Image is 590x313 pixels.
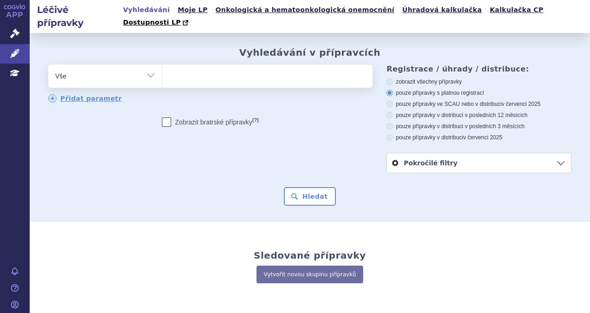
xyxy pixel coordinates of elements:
h2: Sledované přípravky [254,250,366,261]
label: Zobrazit bratrské přípravky [162,117,259,127]
label: pouze přípravky v distribuci [386,134,571,141]
label: zobrazit všechny přípravky [386,78,571,85]
span: Dostupnosti LP [123,19,181,26]
abbr: (?) [252,117,259,123]
a: Onkologická a hematoonkologická onemocnění [213,4,398,16]
button: Hledat [284,187,336,206]
h3: Registrace / úhrady / distribuce: [386,65,571,73]
label: pouze přípravky ve SCAU nebo v distribuci [386,100,571,108]
label: pouze přípravky v distribuci v posledních 3 měsících [386,123,571,130]
a: Pokročilé filtry [387,153,571,173]
span: v červenci 2025 [463,134,502,141]
h2: Léčivé přípravky [30,3,120,29]
a: Moje LP [175,4,210,16]
span: v červenci 2025 [501,101,540,107]
a: Vyhledávání [120,4,173,16]
label: pouze přípravky v distribuci v posledních 12 měsících [386,111,571,119]
a: Přidat parametr [48,94,122,103]
a: Kalkulačka CP [487,4,546,16]
a: Úhradová kalkulačka [399,4,485,16]
label: pouze přípravky s platnou registrací [386,89,571,97]
a: Dostupnosti LP [120,16,193,29]
h2: Vyhledávání v přípravcích [239,47,381,58]
a: Vytvořit novou skupinu přípravků [257,266,363,283]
